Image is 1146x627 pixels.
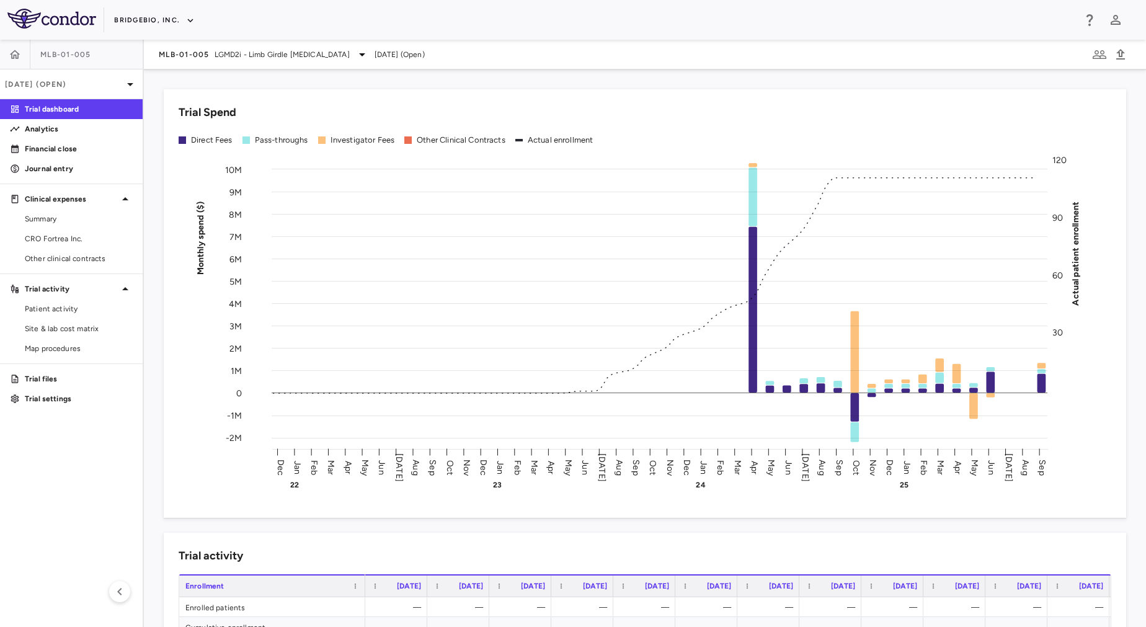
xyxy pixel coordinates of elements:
[229,187,242,198] tspan: 9M
[645,582,669,590] span: [DATE]
[686,597,731,617] div: —
[766,459,776,476] text: May
[969,459,980,476] text: May
[229,321,242,332] tspan: 3M
[445,460,455,474] text: Oct
[918,460,929,474] text: Feb
[215,49,350,60] span: LGMD2i - Limb Girdle [MEDICAL_DATA]
[1017,582,1041,590] span: [DATE]
[624,597,669,617] div: —
[500,597,545,617] div: —
[512,460,523,474] text: Feb
[114,11,195,30] button: BridgeBio, Inc.
[227,411,242,421] tspan: -1M
[331,135,395,146] div: Investigator Fees
[478,459,489,475] text: Dec
[800,453,811,482] text: [DATE]
[997,597,1041,617] div: —
[326,460,336,474] text: Mar
[25,253,133,264] span: Other clinical contracts
[229,277,242,287] tspan: 5M
[562,597,607,617] div: —
[1070,201,1081,305] tspan: Actual patient enrollment
[935,597,979,617] div: —
[1003,453,1014,482] text: [DATE]
[25,323,133,334] span: Site & lab cost matrix
[495,460,505,474] text: Jan
[1052,327,1063,338] tspan: 30
[25,283,118,295] p: Trial activity
[25,123,133,135] p: Analytics
[873,597,917,617] div: —
[25,303,133,314] span: Patient activity
[179,597,365,616] div: Enrolled patients
[817,460,827,475] text: Aug
[580,460,590,474] text: Jun
[1020,460,1031,475] text: Aug
[811,597,855,617] div: —
[229,254,242,265] tspan: 6M
[769,582,793,590] span: [DATE]
[459,582,483,590] span: [DATE]
[25,233,133,244] span: CRO Fortrea Inc.
[226,433,242,443] tspan: -2M
[986,460,997,474] text: Jun
[5,79,123,90] p: [DATE] (Open)
[884,459,895,475] text: Dec
[665,459,675,476] text: Nov
[749,460,760,474] text: Apr
[834,460,845,475] text: Sep
[25,393,133,404] p: Trial settings
[647,460,658,474] text: Oct
[229,210,242,220] tspan: 8M
[25,104,133,115] p: Trial dashboard
[179,104,236,121] h6: Trial Spend
[1037,460,1047,475] text: Sep
[417,135,505,146] div: Other Clinical Contracts
[715,460,726,474] text: Feb
[597,453,607,482] text: [DATE]
[376,597,421,617] div: —
[631,460,641,475] text: Sep
[493,481,502,489] text: 23
[236,388,242,399] tspan: 0
[25,193,118,205] p: Clinical expenses
[521,582,545,590] span: [DATE]
[783,460,794,474] text: Jun
[583,582,607,590] span: [DATE]
[748,597,793,617] div: —
[411,460,421,475] text: Aug
[563,459,574,476] text: May
[229,344,242,354] tspan: 2M
[868,459,878,476] text: Nov
[528,135,593,146] div: Actual enrollment
[25,343,133,354] span: Map procedures
[25,213,133,225] span: Summary
[696,481,705,489] text: 24
[682,459,692,475] text: Dec
[1059,597,1103,617] div: —
[394,453,404,482] text: [DATE]
[902,460,912,474] text: Jan
[900,481,908,489] text: 25
[292,460,303,474] text: Jan
[360,459,370,476] text: May
[290,481,299,489] text: 22
[1052,155,1067,166] tspan: 120
[159,50,210,60] span: MLB-01-005
[40,50,91,60] span: MLB-01-005
[25,373,133,385] p: Trial files
[25,143,133,154] p: Financial close
[1052,213,1063,223] tspan: 90
[231,366,242,376] tspan: 1M
[25,163,133,174] p: Journal entry
[275,459,286,475] text: Dec
[955,582,979,590] span: [DATE]
[831,582,855,590] span: [DATE]
[229,232,242,242] tspan: 7M
[397,582,421,590] span: [DATE]
[375,49,425,60] span: [DATE] (Open)
[1079,582,1103,590] span: [DATE]
[953,460,963,474] text: Apr
[893,582,917,590] span: [DATE]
